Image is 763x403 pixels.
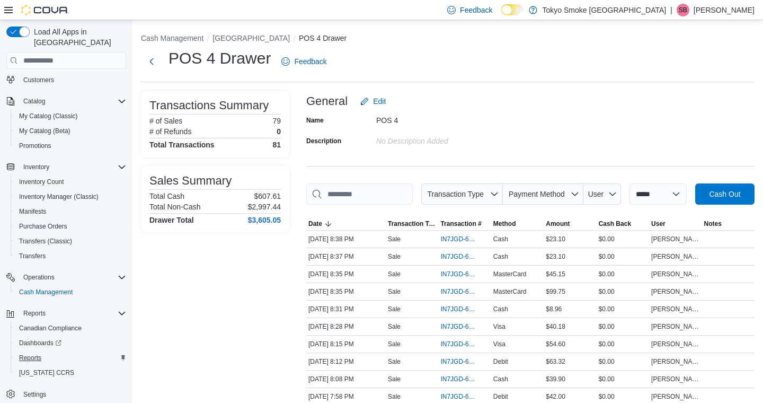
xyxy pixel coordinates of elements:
span: [PERSON_NAME] [651,305,699,313]
button: Cash Management [141,34,203,42]
span: [PERSON_NAME] [651,287,699,296]
span: Inventory Count [19,178,64,186]
span: Customers [19,73,126,86]
span: Cash [493,375,508,383]
span: Cash [493,235,508,243]
a: Transfers [15,250,50,262]
span: [PERSON_NAME] [651,235,699,243]
img: Cova [21,5,69,15]
span: IN7JGD-6744572 [440,270,478,278]
h4: $3,605.05 [248,216,281,224]
a: Inventory Count [15,176,68,188]
button: IN7JGD-6744450 [440,338,489,351]
span: Cash [493,252,508,261]
span: My Catalog (Classic) [19,112,78,120]
button: Cash Out [695,183,755,205]
button: Transfers (Classic) [11,234,130,249]
span: Inventory [19,161,126,173]
a: Cash Management [15,286,77,299]
button: Inventory [19,161,54,173]
span: User [651,220,666,228]
a: Dashboards [15,337,66,349]
h4: Total Transactions [149,141,215,149]
span: Date [308,220,322,228]
button: IN7JGD-6744586 [440,233,489,246]
span: $39.90 [546,375,565,383]
a: Customers [19,74,58,86]
button: Promotions [11,138,130,153]
span: [PERSON_NAME] [651,270,699,278]
div: $0.00 [597,250,649,263]
a: Manifests [15,205,50,218]
p: Sale [388,357,401,366]
span: Operations [23,273,55,282]
div: [DATE] 8:12 PM [306,355,386,368]
span: Cash Management [19,288,73,296]
button: Method [491,217,544,230]
p: Sale [388,270,401,278]
span: [PERSON_NAME] [651,392,699,401]
span: [PERSON_NAME] [651,340,699,348]
button: IN7JGD-6744431 [440,355,489,368]
button: My Catalog (Classic) [11,109,130,124]
span: Feedback [294,56,326,67]
span: Canadian Compliance [15,322,126,335]
a: My Catalog (Beta) [15,125,75,137]
div: No Description added [376,133,518,145]
button: IN7JGD-6744572 [440,268,489,281]
span: Reports [15,352,126,364]
label: Name [306,116,324,125]
span: Notes [704,220,722,228]
span: Washington CCRS [15,366,126,379]
span: Debit [493,392,508,401]
span: [US_STATE] CCRS [19,369,74,377]
div: [DATE] 8:28 PM [306,320,386,333]
a: Dashboards [11,336,130,351]
div: [DATE] 8:37 PM [306,250,386,263]
span: MasterCard [493,270,527,278]
button: Inventory Count [11,174,130,189]
span: [PERSON_NAME] [651,252,699,261]
span: IN7JGD-6744579 [440,252,478,261]
span: Transaction Type [427,190,484,198]
span: Debit [493,357,508,366]
span: Payment Method [509,190,565,198]
span: Catalog [23,97,45,106]
button: Customers [2,72,130,87]
h4: Drawer Total [149,216,194,224]
a: Inventory Manager (Classic) [15,190,103,203]
span: Transfers (Classic) [19,237,72,246]
span: $99.75 [546,287,565,296]
p: Sale [388,235,401,243]
h4: 81 [272,141,281,149]
span: IN7JGD-6744431 [440,357,478,366]
button: Transaction Type [386,217,438,230]
button: Canadian Compliance [11,321,130,336]
h6: Total Cash [149,192,184,200]
span: Promotions [19,142,51,150]
span: Inventory Manager (Classic) [15,190,126,203]
span: [PERSON_NAME] [651,322,699,331]
span: Catalog [19,95,126,108]
span: Reports [23,309,46,318]
p: Sale [388,287,401,296]
p: Sale [388,392,401,401]
span: $45.15 [546,270,565,278]
span: Promotions [15,139,126,152]
span: Purchase Orders [15,220,126,233]
span: MasterCard [493,287,527,296]
button: Amount [544,217,596,230]
span: IN7JGD-6744544 [440,305,478,313]
span: Transaction # [440,220,481,228]
span: My Catalog (Beta) [15,125,126,137]
input: This is a search bar. As you type, the results lower in the page will automatically filter. [306,183,413,205]
button: Inventory [2,160,130,174]
button: IN7JGD-6744398 [440,373,489,386]
div: [DATE] 8:31 PM [306,303,386,316]
button: Transaction # [438,217,491,230]
span: Manifests [15,205,126,218]
span: $8.96 [546,305,562,313]
p: 79 [272,117,281,125]
span: $40.18 [546,322,565,331]
div: $0.00 [597,355,649,368]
